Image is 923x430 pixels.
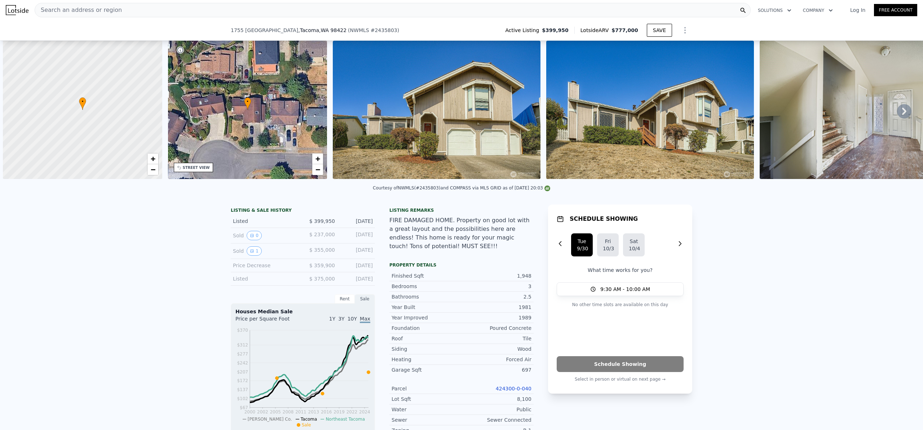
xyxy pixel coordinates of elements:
[797,4,839,17] button: Company
[557,300,684,309] p: No other time slots are available on this day
[298,27,346,34] span: , Tacoma
[233,231,297,240] div: Sold
[301,417,317,422] span: Tacoma
[842,6,874,14] a: Log In
[333,41,540,179] img: Sale: 169766945 Parcel: 100995810
[319,27,346,33] span: , WA 98422
[237,396,248,401] tspan: $102
[231,27,298,34] span: 1755 [GEOGRAPHIC_DATA]
[597,233,619,256] button: Fri10/3
[247,246,262,256] button: View historical data
[371,27,397,33] span: # 2435803
[341,218,373,225] div: [DATE]
[392,293,461,300] div: Bathrooms
[312,164,323,175] a: Zoom out
[237,369,248,375] tspan: $207
[392,304,461,311] div: Year Built
[321,409,332,415] tspan: 2016
[35,6,122,14] span: Search an address or region
[629,245,639,252] div: 10/4
[79,97,86,110] div: •
[237,328,248,333] tspan: $370
[461,304,531,311] div: 1981
[329,316,335,322] span: 1Y
[461,272,531,279] div: 1,948
[570,215,638,223] h1: SCHEDULE SHOWING
[6,5,28,15] img: Lotside
[237,378,248,383] tspan: $172
[237,351,248,357] tspan: $277
[461,395,531,403] div: 8,100
[392,335,461,342] div: Roof
[392,314,461,321] div: Year Improved
[295,409,306,415] tspan: 2011
[326,417,365,422] span: Northeast Tacoma
[341,262,373,269] div: [DATE]
[244,98,251,105] span: •
[603,245,613,252] div: 10/3
[335,294,355,304] div: Rent
[309,263,335,268] span: $ 359,900
[392,406,461,413] div: Water
[312,153,323,164] a: Zoom in
[309,276,335,282] span: $ 375,000
[237,387,248,392] tspan: $137
[629,238,639,245] div: Sat
[392,366,461,373] div: Garage Sqft
[647,24,672,37] button: SAVE
[461,356,531,363] div: Forced Air
[389,207,534,213] div: Listing remarks
[557,356,684,372] button: Schedule Showing
[392,345,461,353] div: Siding
[678,23,692,37] button: Show Options
[315,165,320,174] span: −
[244,409,256,415] tspan: 2000
[233,275,297,282] div: Listed
[240,405,248,410] tspan: $67
[183,165,210,170] div: STREET VIEW
[302,422,311,427] span: Sale
[308,409,319,415] tspan: 2013
[338,316,344,322] span: 3Y
[461,406,531,413] div: Public
[348,27,399,34] div: ( )
[600,286,650,293] span: 9:30 AM - 10:00 AM
[505,27,542,34] span: Active Listing
[147,164,158,175] a: Zoom out
[577,238,587,245] div: Tue
[147,153,158,164] a: Zoom in
[355,294,375,304] div: Sale
[542,27,569,34] span: $399,950
[235,315,303,327] div: Price per Square Foot
[150,154,155,163] span: +
[341,246,373,256] div: [DATE]
[373,185,550,191] div: Courtesy of NWMLS (#2435803) and COMPASS via MLS GRID as of [DATE] 20:03
[283,409,294,415] tspan: 2008
[392,385,461,392] div: Parcel
[359,409,370,415] tspan: 2024
[309,218,335,224] span: $ 399,950
[392,416,461,424] div: Sewer
[874,4,917,16] a: Free Account
[392,272,461,279] div: Finished Sqft
[571,233,593,256] button: Tue9/30
[461,416,531,424] div: Sewer Connected
[348,316,357,322] span: 10Y
[233,218,297,225] div: Listed
[461,293,531,300] div: 2.5
[150,165,155,174] span: −
[461,335,531,342] div: Tile
[392,324,461,332] div: Foundation
[392,395,461,403] div: Lot Sqft
[309,232,335,237] span: $ 237,000
[244,97,251,110] div: •
[389,216,534,251] div: FIRE DAMAGED HOME. Property on good lot with a great layout and the possibilities here are endles...
[233,262,297,269] div: Price Decrease
[270,409,281,415] tspan: 2005
[237,342,248,348] tspan: $312
[231,207,375,215] div: LISTING & SALE HISTORY
[603,238,613,245] div: Fri
[557,282,684,296] button: 9:30 AM - 10:00 AM
[315,154,320,163] span: +
[461,314,531,321] div: 1989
